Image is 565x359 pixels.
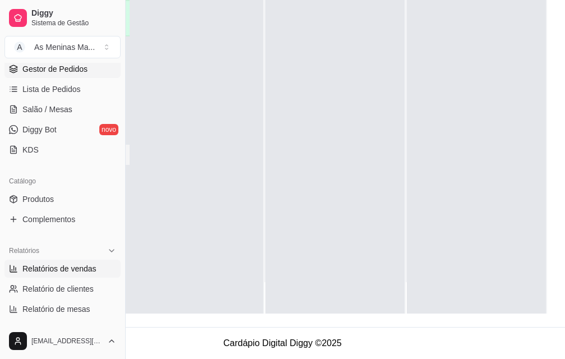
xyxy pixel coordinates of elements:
span: [EMAIL_ADDRESS][DOMAIN_NAME] [31,337,103,346]
span: Salão / Mesas [22,104,72,115]
span: Relatório de mesas [22,303,90,315]
span: Gestor de Pedidos [22,63,88,75]
a: Produtos [4,190,121,208]
a: Diggy Botnovo [4,121,121,139]
a: Complementos [4,210,121,228]
a: Lista de Pedidos [4,80,121,98]
span: Diggy [31,8,116,19]
button: [EMAIL_ADDRESS][DOMAIN_NAME] [4,328,121,355]
div: Catálogo [4,172,121,190]
a: Relatórios de vendas [4,260,121,278]
a: Gestor de Pedidos [4,60,121,78]
a: Relatório de fidelidadenovo [4,320,121,338]
span: A [14,42,25,53]
button: Select a team [4,36,121,58]
a: KDS [4,141,121,159]
a: Relatório de clientes [4,280,121,298]
span: Produtos [22,194,54,205]
span: Relatórios [9,246,39,255]
span: Sistema de Gestão [31,19,116,27]
span: Relatório de clientes [22,283,94,294]
span: Diggy Bot [22,124,57,135]
a: Relatório de mesas [4,300,121,318]
a: DiggySistema de Gestão [4,4,121,31]
div: As Meninas Ma ... [34,42,95,53]
span: Complementos [22,214,75,225]
span: Lista de Pedidos [22,84,81,95]
span: KDS [22,144,39,155]
span: Relatórios de vendas [22,263,97,274]
a: Salão / Mesas [4,100,121,118]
